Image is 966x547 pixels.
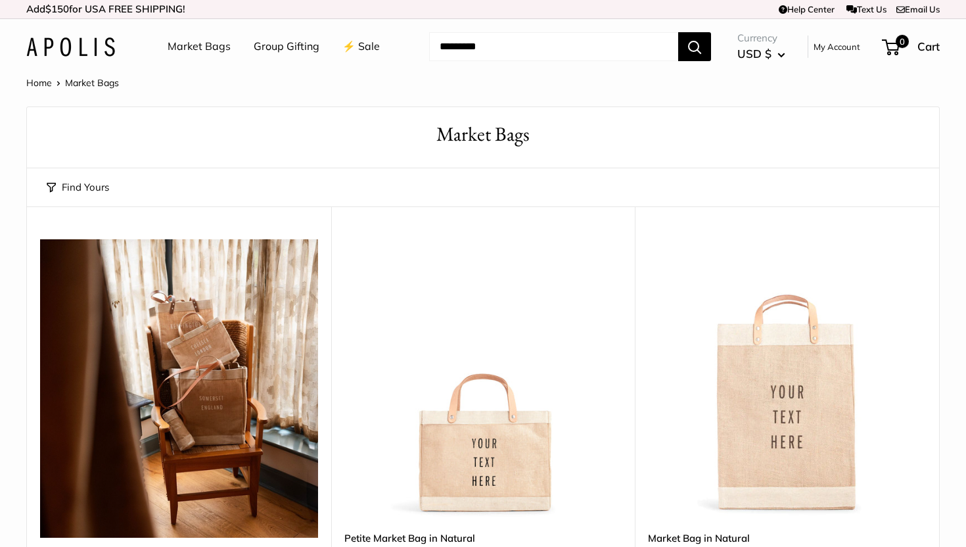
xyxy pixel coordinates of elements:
a: Text Us [846,4,886,14]
span: Market Bags [65,77,119,89]
a: Help Center [779,4,835,14]
a: Home [26,77,52,89]
a: 0 Cart [883,36,940,57]
img: Petite Market Bag in Natural [344,239,622,517]
span: Currency [737,29,785,47]
a: Market Bag in Natural [648,531,926,546]
a: ⚡️ Sale [342,37,380,57]
span: 0 [896,35,909,48]
img: Apolis [26,37,115,57]
a: Petite Market Bag in Natural [344,531,622,546]
input: Search... [429,32,678,61]
span: Cart [917,39,940,53]
button: USD $ [737,43,785,64]
a: My Account [814,39,860,55]
iframe: Sign Up via Text for Offers [11,497,141,536]
span: USD $ [737,47,771,60]
h1: Market Bags [47,120,919,149]
button: Find Yours [47,178,109,197]
button: Search [678,32,711,61]
a: Market Bag in NaturalMarket Bag in Natural [648,239,926,517]
span: $150 [45,3,69,15]
a: Petite Market Bag in NaturalPetite Market Bag in Natural [344,239,622,517]
a: Group Gifting [254,37,319,57]
nav: Breadcrumb [26,74,119,91]
a: Market Bags [168,37,231,57]
a: Email Us [896,4,940,14]
img: Market Bag in Natural [648,239,926,517]
img: Our latest collection comes to life at UK's Estelle Manor, where winter mornings glow and the hol... [40,239,318,538]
